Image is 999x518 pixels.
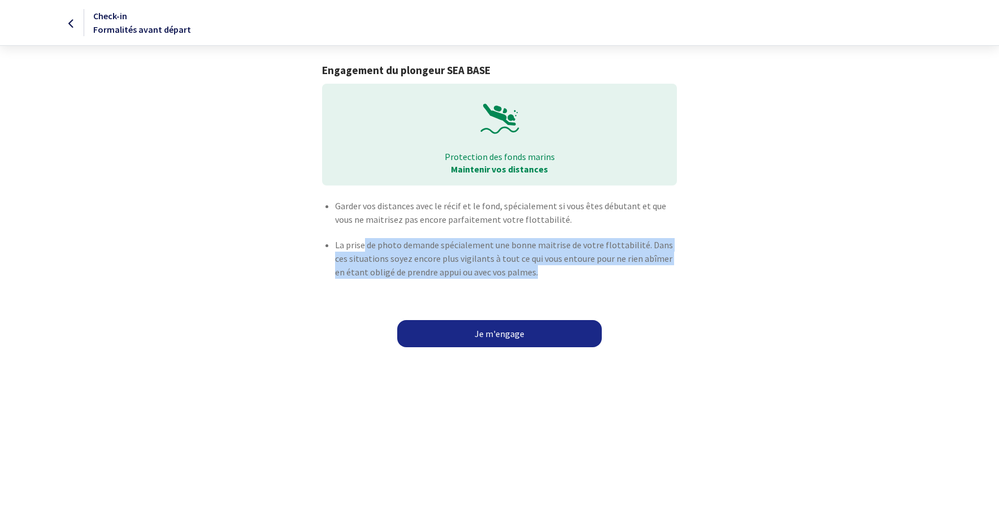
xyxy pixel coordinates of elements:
[330,150,668,163] p: Protection des fonds marins
[335,238,676,279] p: La prise de photo demande spécialement une bonne maitrise de votre flottabilité. Dans ces situati...
[335,199,676,226] p: Garder vos distances avec le récif et le fond, spécialement si vous êtes débutant et que vous ne ...
[93,10,191,35] span: Check-in Formalités avant départ
[397,320,602,347] a: Je m'engage
[322,64,676,77] h1: Engagement du plongeur SEA BASE
[451,163,548,175] strong: Maintenir vos distances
